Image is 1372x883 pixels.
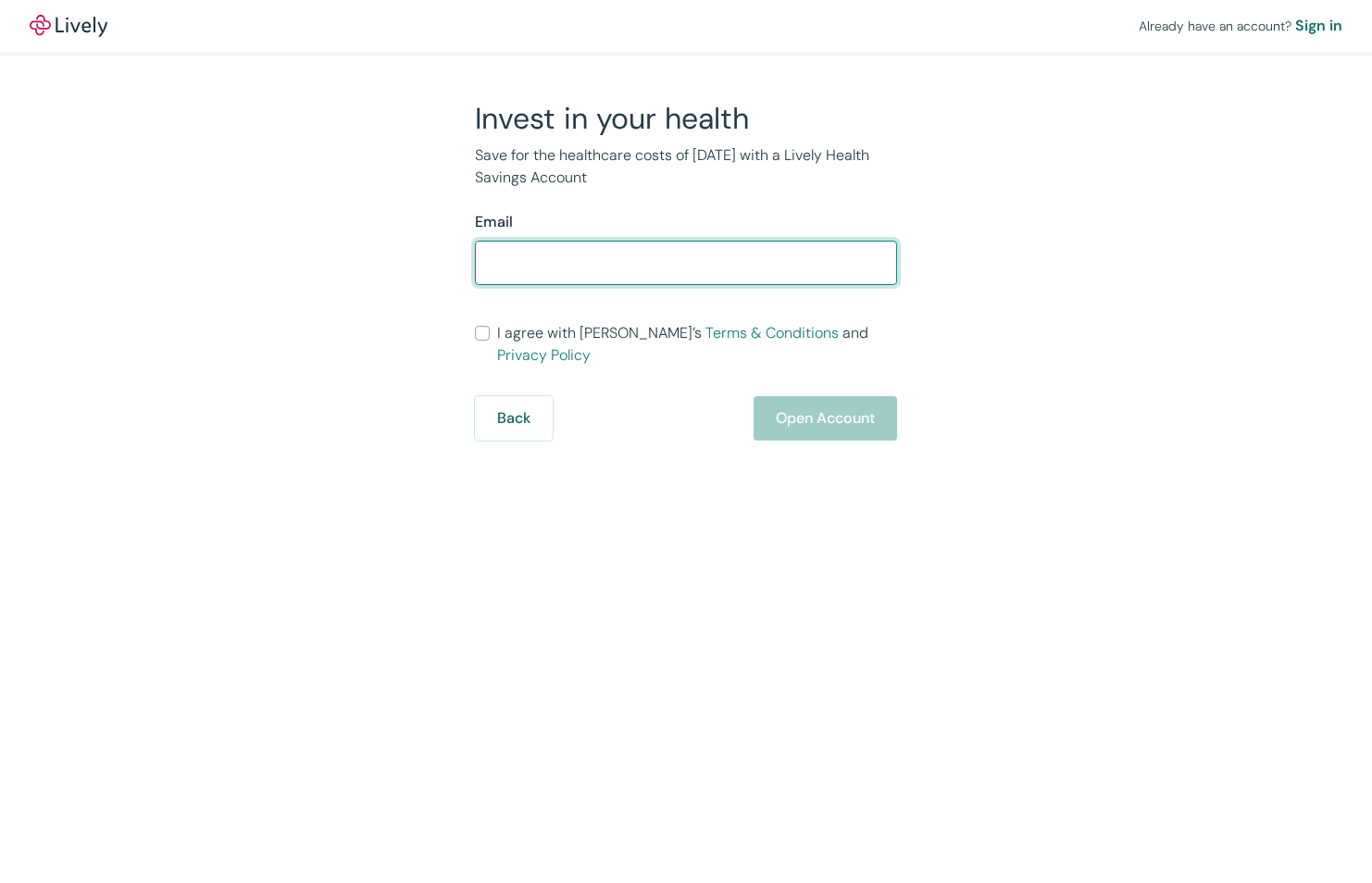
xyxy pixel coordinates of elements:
[1295,15,1342,37] a: Sign in
[1139,15,1342,37] div: Already have an account?
[475,211,513,233] label: Email
[475,396,553,441] button: Back
[497,345,591,365] a: Privacy Policy
[30,15,107,37] img: Lively
[497,322,897,367] span: I agree with [PERSON_NAME]’s and
[30,15,107,37] a: LivelyLively
[475,144,897,189] p: Save for the healthcare costs of [DATE] with a Lively Health Savings Account
[475,100,897,137] h2: Invest in your health
[705,323,839,342] a: Terms & Conditions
